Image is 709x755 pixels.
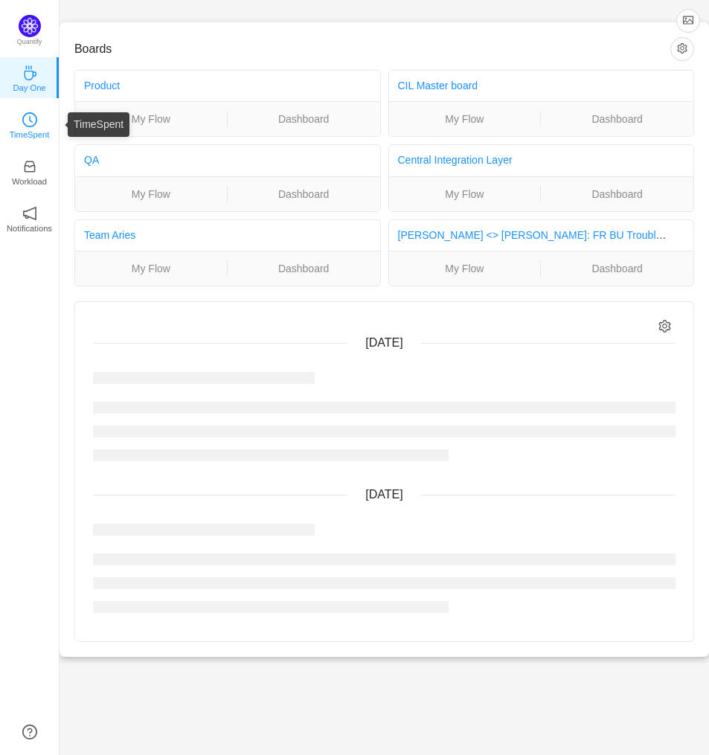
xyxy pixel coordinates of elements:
[84,229,135,241] a: Team Aries
[389,186,541,202] a: My Flow
[398,80,478,91] a: CIL Master board
[389,260,541,277] a: My Flow
[75,260,227,277] a: My Flow
[74,42,670,57] h3: Boards
[22,159,37,174] i: icon: inbox
[541,186,693,202] a: Dashboard
[75,186,227,202] a: My Flow
[228,111,380,127] a: Dashboard
[541,111,693,127] a: Dashboard
[389,111,541,127] a: My Flow
[22,65,37,80] i: icon: coffee
[13,81,45,94] p: Day One
[84,154,99,166] a: QA
[541,260,693,277] a: Dashboard
[670,37,694,61] button: icon: setting
[22,206,37,221] i: icon: notification
[228,186,380,202] a: Dashboard
[365,488,402,501] span: [DATE]
[17,37,42,48] p: Quantify
[228,260,380,277] a: Dashboard
[22,117,37,132] a: icon: clock-circleTimeSpent
[75,111,227,127] a: My Flow
[398,154,513,166] a: Central Integration Layer
[22,211,37,225] a: icon: notificationNotifications
[676,9,700,33] button: icon: picture
[84,80,120,91] a: Product
[658,320,671,332] i: icon: setting
[7,222,52,235] p: Notifications
[365,336,402,349] span: [DATE]
[22,112,37,127] i: icon: clock-circle
[22,70,37,85] a: icon: coffeeDay One
[22,164,37,179] a: icon: inboxWorkload
[12,175,47,188] p: Workload
[22,725,37,739] a: icon: question-circle
[19,15,41,37] img: Quantify
[10,128,50,141] p: TimeSpent
[398,229,702,241] a: [PERSON_NAME] <> [PERSON_NAME]: FR BU Troubleshooting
